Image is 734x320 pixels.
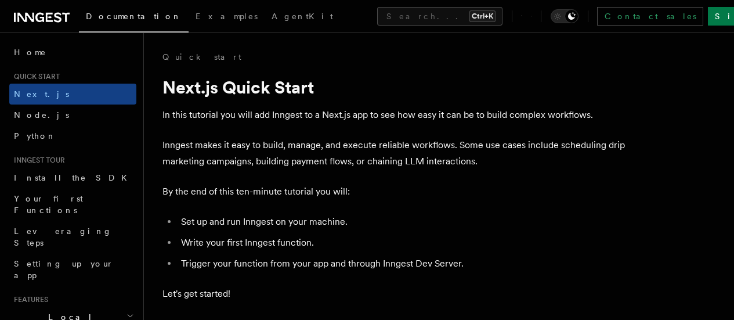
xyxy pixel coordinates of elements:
a: Python [9,125,136,146]
p: Inngest makes it easy to build, manage, and execute reliable workflows. Some use cases include sc... [162,137,627,170]
a: Next.js [9,84,136,105]
span: Node.js [14,110,69,120]
span: AgentKit [272,12,333,21]
h1: Next.js Quick Start [162,77,627,98]
span: Inngest tour [9,156,65,165]
span: Setting up your app [14,259,114,280]
p: In this tutorial you will add Inngest to a Next.js app to see how easy it can be to build complex... [162,107,627,123]
a: Setting up your app [9,253,136,286]
a: Documentation [79,3,189,33]
p: By the end of this ten-minute tutorial you will: [162,184,627,200]
li: Set up and run Inngest on your machine. [178,214,627,230]
li: Write your first Inngest function. [178,235,627,251]
a: Contact sales [597,7,703,26]
span: Next.js [14,89,69,99]
a: Your first Functions [9,188,136,221]
a: Install the SDK [9,167,136,188]
a: AgentKit [265,3,340,31]
span: Documentation [86,12,182,21]
button: Search...Ctrl+K [377,7,502,26]
span: Quick start [9,72,60,81]
span: Leveraging Steps [14,226,112,247]
kbd: Ctrl+K [469,10,496,22]
a: Quick start [162,51,241,63]
a: Node.js [9,105,136,125]
span: Examples [196,12,258,21]
button: Toggle dark mode [551,9,578,23]
span: Features [9,295,48,304]
li: Trigger your function from your app and through Inngest Dev Server. [178,256,627,272]
a: Leveraging Steps [9,221,136,253]
span: Your first Functions [14,194,83,215]
span: Home [14,46,46,58]
a: Examples [189,3,265,31]
span: Install the SDK [14,173,134,182]
span: Python [14,131,56,141]
a: Home [9,42,136,63]
p: Let's get started! [162,286,627,302]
